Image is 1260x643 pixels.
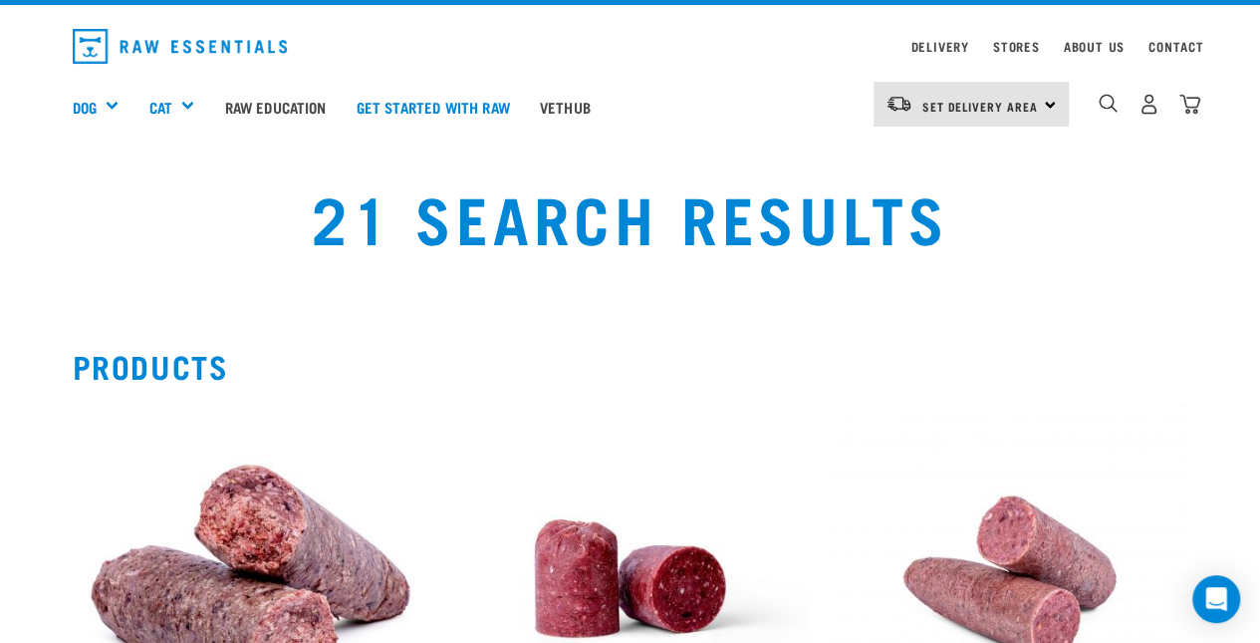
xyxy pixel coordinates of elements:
[246,180,1014,252] h1: 21 Search Results
[342,67,525,147] a: Get started with Raw
[885,95,912,113] img: van-moving.png
[73,348,1188,384] h2: Products
[57,21,1204,72] nav: dropdown navigation
[910,43,968,50] a: Delivery
[148,96,171,119] a: Cat
[73,96,97,119] a: Dog
[1179,94,1200,115] img: home-icon@2x.png
[1099,94,1118,113] img: home-icon-1@2x.png
[1148,43,1204,50] a: Contact
[73,29,288,64] img: Raw Essentials Logo
[993,43,1040,50] a: Stores
[1192,575,1240,623] div: Open Intercom Messenger
[1138,94,1159,115] img: user.png
[1063,43,1124,50] a: About Us
[209,67,341,147] a: Raw Education
[922,103,1038,110] span: Set Delivery Area
[525,67,606,147] a: Vethub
